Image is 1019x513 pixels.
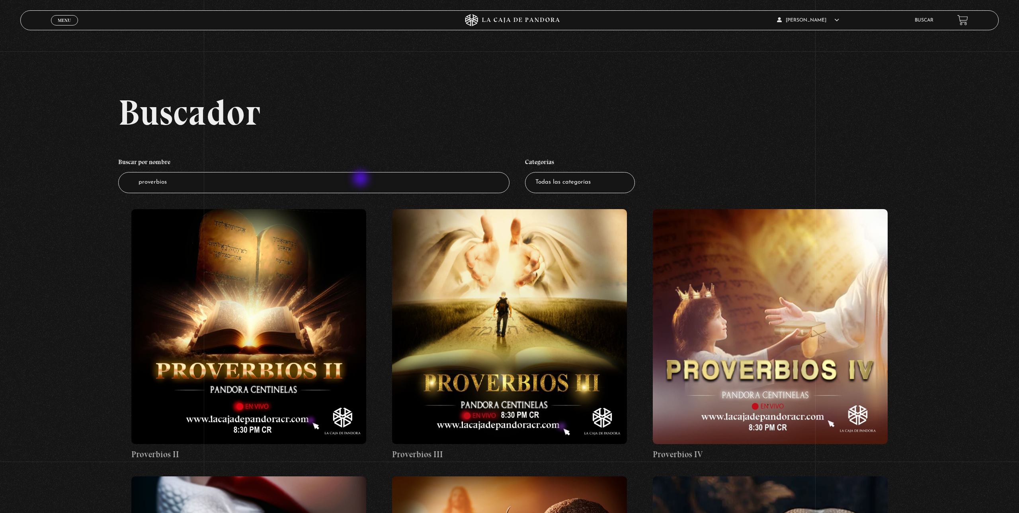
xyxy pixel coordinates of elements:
h2: Buscador [118,94,999,130]
h4: Proverbios III [392,448,627,461]
a: Proverbios IV [653,209,888,460]
h4: Proverbios II [131,448,366,461]
h4: Proverbios IV [653,448,888,461]
a: View your shopping cart [957,15,968,25]
span: [PERSON_NAME] [777,18,839,23]
a: Proverbios II [131,209,366,460]
span: Cerrar [55,25,74,30]
span: Menu [58,18,71,23]
a: Proverbios III [392,209,627,460]
h4: Categorías [525,154,635,172]
a: Buscar [915,18,933,23]
h4: Buscar por nombre [118,154,509,172]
